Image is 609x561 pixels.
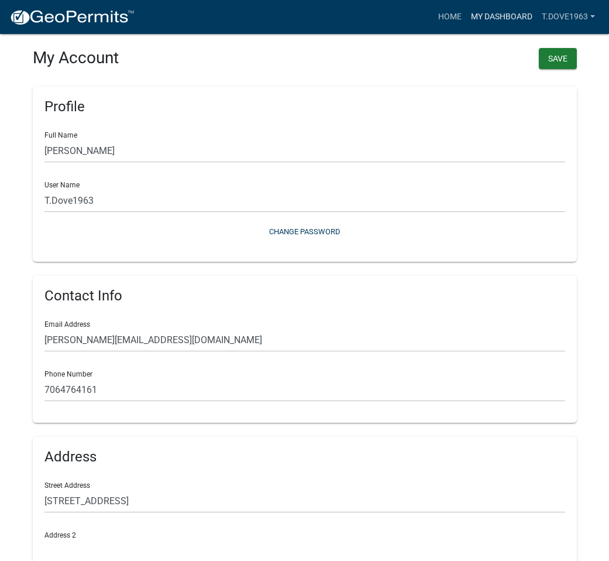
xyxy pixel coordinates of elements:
a: My Dashboard [466,6,537,28]
h6: Address [44,449,565,466]
a: Home [433,6,466,28]
button: Save [539,48,577,69]
button: Change Password [44,222,565,241]
a: T.Dove1963 [537,6,600,28]
h3: My Account [33,48,296,68]
h6: Profile [44,98,565,115]
h6: Contact Info [44,288,565,305]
